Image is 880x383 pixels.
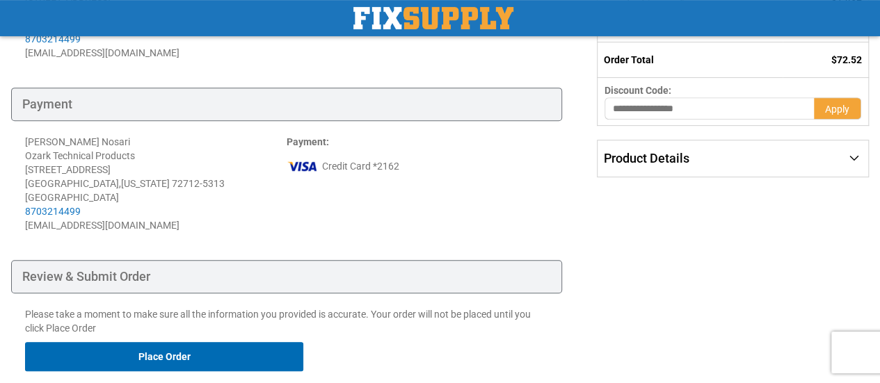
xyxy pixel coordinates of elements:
img: vi.png [287,156,319,177]
span: Discount Code: [605,85,671,96]
span: $72.52 [831,54,862,65]
img: Fix Industrial Supply [353,7,513,29]
span: Product Details [604,151,689,165]
div: Credit Card *2162 [287,156,548,177]
span: [EMAIL_ADDRESS][DOMAIN_NAME] [25,47,179,58]
a: 8703214499 [25,33,81,44]
span: [EMAIL_ADDRESS][DOMAIN_NAME] [25,220,179,231]
div: [PERSON_NAME] Nosari Ozark Technical Products [STREET_ADDRESS] [GEOGRAPHIC_DATA] , 72712-5313 [GE... [25,135,287,218]
p: Please take a moment to make sure all the information you provided is accurate. Your order will n... [25,307,548,335]
span: [US_STATE] [121,178,170,189]
strong: : [287,136,329,147]
span: Apply [825,104,849,115]
button: Place Order [25,342,303,371]
button: Apply [814,97,861,120]
span: Payment [287,136,326,147]
div: Review & Submit Order [11,260,562,293]
a: 8703214499 [25,206,81,217]
a: store logo [353,7,513,29]
strong: Order Total [604,54,654,65]
div: Payment [11,88,562,121]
